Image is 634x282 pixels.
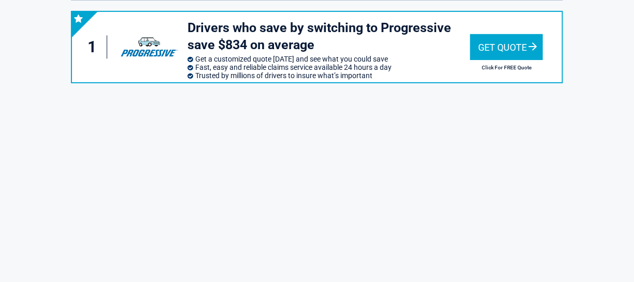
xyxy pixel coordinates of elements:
[188,55,470,63] li: Get a customized quote [DATE] and see what you could save
[470,65,543,70] h2: Click For FREE Quote
[188,20,470,53] h3: Drivers who save by switching to Progressive save $834 on average
[470,34,543,60] div: Get Quote
[82,36,107,59] div: 1
[188,63,470,71] li: Fast, easy and reliable claims service available 24 hours a day
[188,71,470,80] li: Trusted by millions of drivers to insure what’s important
[116,31,182,63] img: progressive's logo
